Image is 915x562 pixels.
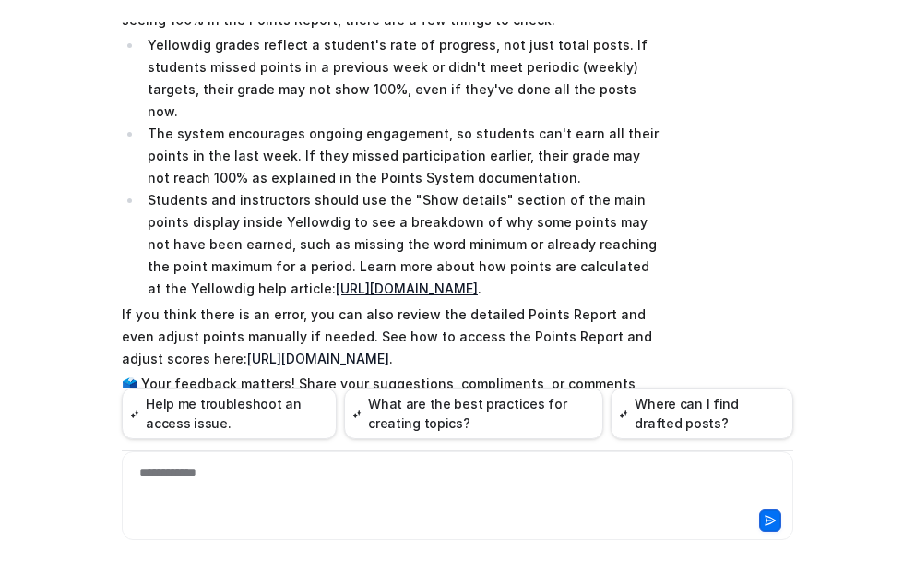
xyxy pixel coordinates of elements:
button: What are the best practices for creating topics? [344,388,603,439]
button: Help me troubleshoot an access issue. [122,388,337,439]
button: Where can I find drafted posts? [611,388,793,439]
li: The system encourages ongoing engagement, so students can't earn all their points in the last wee... [142,123,661,189]
a: [URL][DOMAIN_NAME] [336,281,478,296]
a: [URL][DOMAIN_NAME] [247,351,389,366]
li: Students and instructors should use the "Show details" section of the main points display inside ... [142,189,661,300]
p: If you think there is an error, you can also review the detailed Points Report and even adjust po... [122,304,661,370]
p: 🗳️ Your feedback matters! Share your suggestions, compliments, or comments about Knowbot here: [122,373,661,417]
li: Yellowdig grades reflect a student's rate of progress, not just total posts. If students missed p... [142,34,661,123]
